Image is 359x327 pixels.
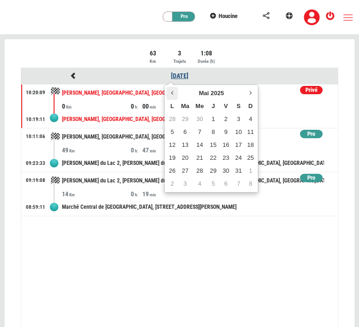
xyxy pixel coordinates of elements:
th: Mai 2025 [178,87,245,100]
div: Pro [300,130,322,139]
div: Privé [300,86,322,95]
div: 47 [142,145,211,155]
div: 00 [142,102,211,111]
td: 3 [232,113,244,126]
td: 8 [245,177,256,190]
div: [PERSON_NAME], [GEOGRAPHIC_DATA], [GEOGRAPHIC_DATA] [62,111,324,128]
th: Ma [178,100,192,113]
td: 2 [219,113,232,126]
div: 19 [142,189,211,199]
td: 15 [207,139,219,151]
td: 17 [232,139,244,151]
td: 5 [166,126,177,139]
div: 10:20:09 [26,89,45,97]
div: Km [140,58,165,65]
div: [PERSON_NAME] du Lac 2, [PERSON_NAME] du Lac II, [GEOGRAPHIC_DATA], [GEOGRAPHIC_DATA], [GEOGRAPHI... [62,155,324,172]
td: 27 [178,164,192,177]
td: 3 [178,177,192,190]
a: [DATE] [171,72,189,79]
div: [PERSON_NAME] du Lac 2, [PERSON_NAME] du Lac II, [GEOGRAPHIC_DATA], [GEOGRAPHIC_DATA], [GEOGRAPHI... [62,172,324,189]
div: 63 [140,48,165,58]
td: 2 [166,177,177,190]
td: 20 [178,151,192,164]
th: S [232,100,244,113]
div: Durée (h) [194,58,219,65]
td: 18 [245,139,256,151]
div: 10:19:11 [26,116,45,123]
td: 11 [245,126,256,139]
td: 7 [192,126,207,139]
td: 30 [219,164,232,177]
div: 1:08 [194,48,219,58]
td: 28 [166,113,177,126]
td: 29 [178,113,192,126]
th: D [245,100,256,113]
td: 13 [178,139,192,151]
div: 14 [62,189,131,199]
td: 25 [245,151,256,164]
td: 8 [207,126,219,139]
div: 09:23:33 [26,160,45,167]
td: 14 [192,139,207,151]
td: 23 [219,151,232,164]
td: 31 [232,164,244,177]
td: 16 [219,139,232,151]
td: 4 [192,177,207,190]
div: Pro [300,174,322,182]
div: 0 [131,145,142,155]
td: 7 [232,177,244,190]
div: 09:19:08 [26,177,45,184]
div: 0 [131,189,142,199]
div: 49 [62,145,131,155]
td: 26 [166,164,177,177]
th: V [219,100,232,113]
div: 3 [167,48,192,58]
th: J [207,100,219,113]
span: Houcine [219,12,237,19]
div: Trajets [167,58,192,65]
th: L [166,100,177,113]
td: 24 [232,151,244,164]
th: Me [192,100,207,113]
div: Pro [168,12,195,21]
td: 1 [207,113,219,126]
div: 0 [62,102,131,111]
td: 10 [232,126,244,139]
td: 22 [207,151,219,164]
td: 19 [166,151,177,164]
div: [PERSON_NAME], [GEOGRAPHIC_DATA], [GEOGRAPHIC_DATA] [62,85,324,102]
div: 10:11:06 [26,133,45,140]
div: 0 [131,102,142,111]
td: 12 [166,139,177,151]
div: [PERSON_NAME], [GEOGRAPHIC_DATA], [GEOGRAPHIC_DATA] [62,128,324,145]
td: 9 [219,126,232,139]
td: 28 [192,164,207,177]
td: 6 [219,177,232,190]
td: 30 [192,113,207,126]
td: 1 [245,164,256,177]
div: Marché Central de [GEOGRAPHIC_DATA], [STREET_ADDRESS][PERSON_NAME] [62,199,324,216]
td: 21 [192,151,207,164]
td: 4 [245,113,256,126]
td: 29 [207,164,219,177]
td: 6 [178,126,192,139]
td: 5 [207,177,219,190]
div: 08:59:11 [26,204,45,211]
